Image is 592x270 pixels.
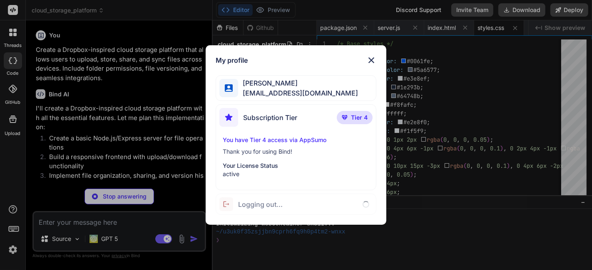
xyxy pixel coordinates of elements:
img: close [366,55,376,65]
span: [PERSON_NAME] [238,78,358,88]
span: [EMAIL_ADDRESS][DOMAIN_NAME] [238,88,358,98]
img: profile [225,84,233,92]
p: Your License Status [223,162,370,170]
p: Thank you for using Bind! [223,147,370,156]
p: active [223,170,370,178]
h1: My profile [216,55,248,65]
p: You have Tier 4 access via AppSumo [223,136,370,144]
span: Tier 4 [351,113,368,122]
img: subscription [219,108,238,127]
span: Logging out... [238,199,283,209]
img: logout [219,197,238,211]
span: Subscription Tier [243,113,297,123]
img: premium [342,115,348,120]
